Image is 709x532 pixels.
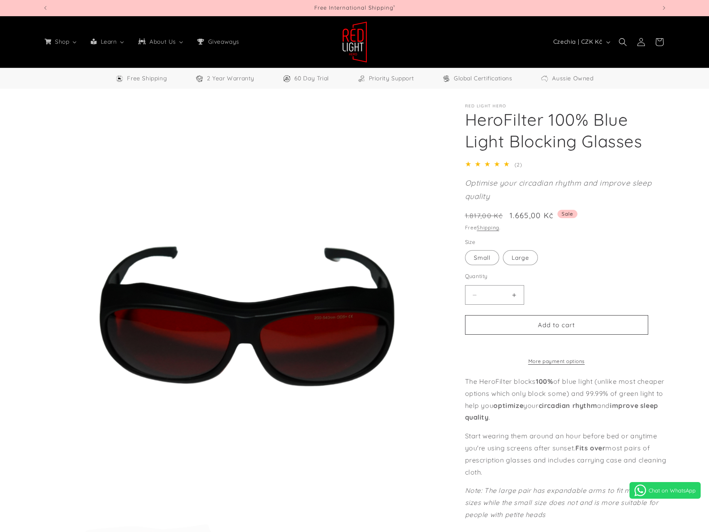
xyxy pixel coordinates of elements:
p: Red Light Hero [465,104,667,109]
strong: circadian rhythm [539,401,597,410]
a: Shop [37,33,84,50]
span: Shop [53,38,70,45]
button: Czechia | CZK Kč [548,34,614,50]
img: Free Shipping Icon [115,75,124,83]
p: The HeroFilter blocks of blue light (unlike most cheaper options which only block some) and 99.99... [465,375,667,423]
legend: Size [465,238,476,246]
span: 2 Year Warranty [207,73,254,84]
a: Chat on WhatsApp [629,482,701,499]
label: Quantity [465,272,648,281]
a: Giveaways [190,33,245,50]
strong: optimize [493,401,523,410]
a: Aussie Owned [540,73,593,84]
span: 1.665,00 Kč [510,210,553,221]
button: Add to cart [465,315,648,335]
span: Free Shipping [127,73,167,84]
span: Sale [557,210,577,218]
a: Shipping [477,224,499,231]
span: Chat on WhatsApp [649,487,696,494]
span: Czechia | CZK Kč [553,37,602,46]
s: 1.817,00 Kč [465,211,503,221]
span: About Us [148,38,177,45]
img: Aussie Owned Icon [540,75,549,83]
em: Note: The large pair has expandable arms to fit most head sizes while the small size does not and... [465,486,660,519]
em: Optimise your circadian rhythm and improve sleep quality [465,178,652,201]
h1: HeroFilter 100% Blue Light Blocking Glasses [465,109,667,152]
img: Warranty Icon [195,75,204,83]
span: Global Certifications [454,73,512,84]
span: (2) [515,162,522,168]
span: Learn [99,38,118,45]
span: 60 Day Trial [294,73,329,84]
a: Free Worldwide Shipping [115,73,167,84]
a: More payment options [465,358,648,365]
a: Learn [84,33,131,50]
a: 2 Year Warranty [195,73,254,84]
span: Free International Shipping¹ [314,4,395,11]
label: Small [465,250,499,265]
img: Certifications Icon [442,75,450,83]
a: Red Light Hero [339,18,370,66]
label: Large [503,250,538,265]
span: Priority Support [369,73,414,84]
span: Giveaways [206,38,240,45]
a: Global Certifications [442,73,512,84]
img: Trial Icon [283,75,291,83]
div: Free . [465,224,667,232]
strong: 100% [536,377,553,385]
img: Red Light Hero [342,21,367,63]
a: 60 Day Trial [283,73,329,84]
a: Priority Support [357,73,414,84]
p: Start wearing them around an hour before bed or anytime you're using screens after sunset. most p... [465,430,667,478]
strong: Fits over [575,444,605,452]
img: Support Icon [357,75,366,83]
div: 5.0 out of 5.0 stars [465,158,513,170]
span: Aussie Owned [552,73,593,84]
summary: Search [614,33,632,51]
a: About Us [131,33,190,50]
